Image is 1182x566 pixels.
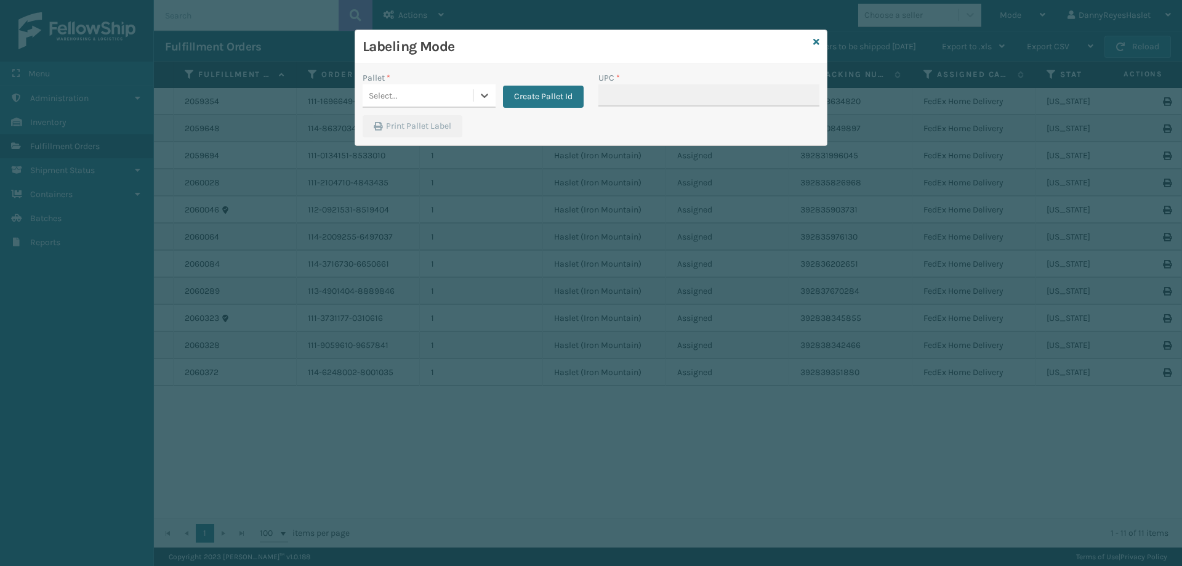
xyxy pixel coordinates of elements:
[598,71,620,84] label: UPC
[363,38,808,56] h3: Labeling Mode
[503,86,584,108] button: Create Pallet Id
[369,89,398,102] div: Select...
[363,115,462,137] button: Print Pallet Label
[363,71,390,84] label: Pallet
